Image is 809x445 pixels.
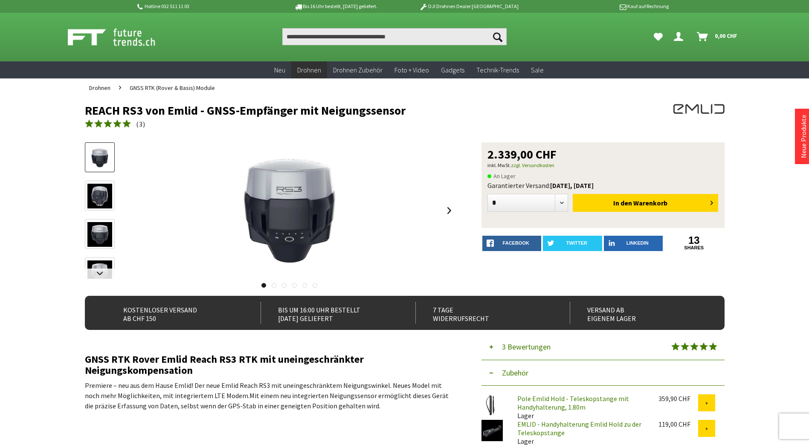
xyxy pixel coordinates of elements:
button: 3 Bewertungen [481,334,725,360]
a: twitter [543,236,602,251]
a: Pole Emlid Hold - Teleskopstange mit Handyhalterung, 1.80m [517,394,629,411]
div: 119,00 CHF [658,420,698,428]
div: Lager [510,394,652,420]
span: Drohnen [297,66,321,74]
span: 2.339,00 CHF [487,148,557,160]
a: Dein Konto [670,28,690,45]
div: Garantierter Versand: [487,181,719,190]
a: LinkedIn [604,236,663,251]
p: Bis 16 Uhr bestellt, [DATE] geliefert. [269,1,402,12]
b: [DATE], [DATE] [550,181,594,190]
button: Suchen [489,28,507,45]
span: Neu [274,66,285,74]
span: Premiere – neu aus dem Hause Emlid! Der neue Emlid Reach RS3 mit uneingeschränktem Neigungswinkel... [85,381,449,410]
span: Drohnen [89,84,110,92]
span: 0,00 CHF [715,29,737,43]
img: EMLID - Handyhalterung Emlid Hold zu der Teleskopstange [481,420,503,441]
span: Technik-Trends [476,66,519,74]
a: Drohnen Zubehör [327,61,389,79]
span: Gadgets [441,66,464,74]
a: Sale [525,61,550,79]
span: facebook [503,240,529,246]
p: DJI Drohnen Dealer [GEOGRAPHIC_DATA] [402,1,535,12]
p: Kauf auf Rechnung [536,1,669,12]
p: inkl. MwSt. [487,160,719,170]
div: 7 Tage Widerrufsrecht [415,302,551,324]
a: Warenkorb [693,28,742,45]
img: REACH RS3 von Emlid - GNSS-Empfänger mit Neigungssensor [221,142,358,279]
a: Drohnen [85,78,115,97]
a: Gadgets [435,61,470,79]
img: Pole Emlid Hold - Teleskopstange mit Handyhalterung, 1.80m [481,394,503,416]
span: Mit einem neu integrierten Neigungssensor ermöglicht dieses Gerät die präzise Erfassung von Daten... [85,391,449,410]
a: Technik-Trends [470,61,525,79]
a: facebook [482,236,542,251]
span: ( ) [136,120,145,128]
p: Hotline 032 511 11 03 [136,1,269,12]
h2: GNSS RTK Rover Emlid Reach RS3 RTK mit uneingeschränkter Neigungskompensation [85,354,456,376]
span: Foto + Video [394,66,429,74]
a: (3) [85,119,145,130]
span: Warenkorb [633,199,667,207]
a: EMLID - Handyhalterung Emlid Hold zu der Teleskopstange [517,420,641,437]
img: Shop Futuretrends - zur Startseite wechseln [68,26,174,48]
a: Meine Favoriten [650,28,667,45]
span: GNSS RTK (Rover & Basis) Module [130,84,215,92]
a: 13 [664,236,724,245]
div: Bis um 16:00 Uhr bestellt [DATE] geliefert [261,302,397,324]
span: An Lager [487,171,516,181]
input: Produkt, Marke, Kategorie, EAN, Artikelnummer… [282,28,507,45]
a: Foto + Video [389,61,435,79]
span: LinkedIn [626,240,649,246]
a: Neu [268,61,291,79]
a: Neue Produkte [799,115,808,158]
h1: REACH RS3 von Emlid - GNSS-Empfänger mit Neigungssensor [85,104,597,117]
span: 3 [139,120,143,128]
button: Zubehör [481,360,725,386]
div: Versand ab eigenem Lager [570,302,706,324]
a: Drohnen [291,61,327,79]
img: EMLID [673,104,725,114]
a: zzgl. Versandkosten [511,162,554,168]
span: Sale [531,66,544,74]
img: Vorschau: REACH RS3 von Emlid - GNSS-Empfänger mit Neigungssensor [87,145,112,170]
span: Drohnen Zubehör [333,66,383,74]
span: twitter [566,240,587,246]
span: In den [613,199,632,207]
a: GNSS RTK (Rover & Basis) Module [125,78,219,97]
a: shares [664,245,724,251]
button: In den Warenkorb [573,194,718,212]
div: 359,90 CHF [658,394,698,403]
div: Kostenloser Versand ab CHF 150 [106,302,242,324]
